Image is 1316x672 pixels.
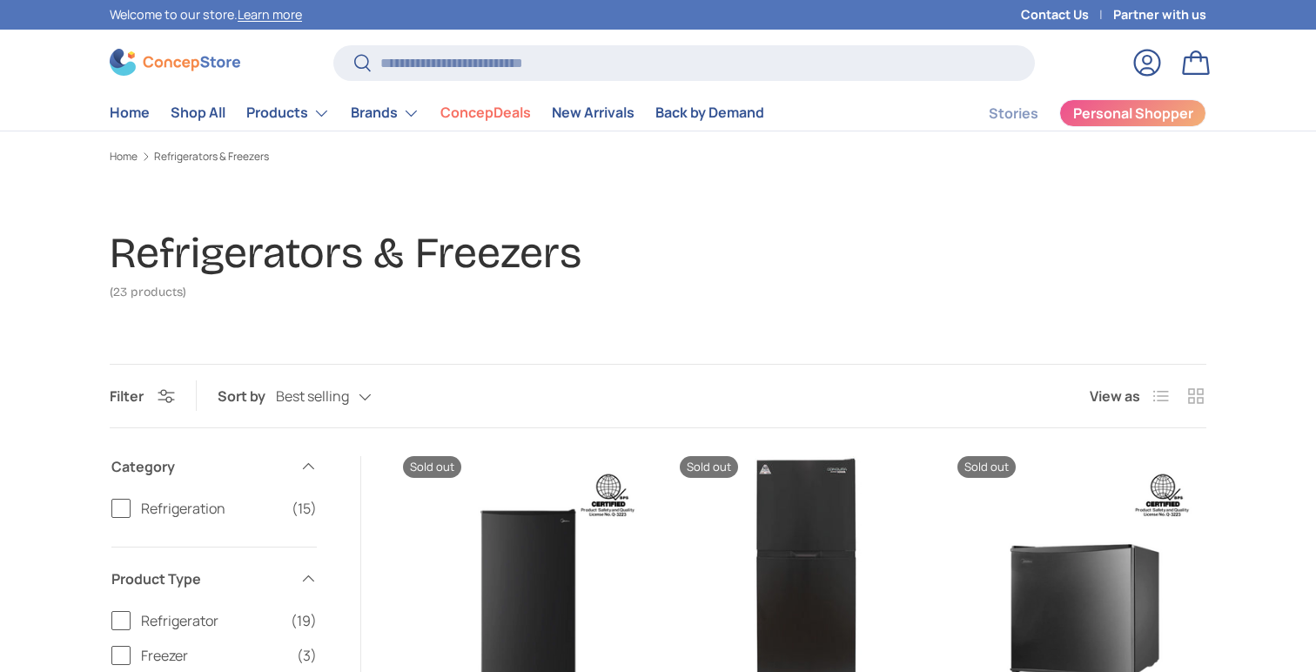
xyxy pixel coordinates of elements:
span: Freezer [141,645,286,666]
nav: Primary [110,96,764,131]
span: Personal Shopper [1073,106,1193,120]
a: Home [110,151,138,162]
span: (23 products) [110,285,186,299]
label: Sort by [218,386,276,407]
span: Refrigerator [141,610,280,631]
a: Personal Shopper [1059,99,1206,127]
a: New Arrivals [552,96,634,130]
summary: Product Type [111,548,317,610]
nav: Secondary [947,96,1206,131]
a: Home [110,96,150,130]
a: Back by Demand [655,96,764,130]
a: Shop All [171,96,225,130]
a: ConcepDeals [440,96,531,130]
span: Sold out [957,456,1016,478]
span: Category [111,456,289,477]
a: Partner with us [1113,5,1206,24]
summary: Brands [340,96,430,131]
span: Sold out [680,456,738,478]
img: ConcepStore [110,49,240,76]
a: Refrigerators & Freezers [154,151,269,162]
span: Filter [110,386,144,406]
a: Learn more [238,6,302,23]
a: Stories [989,97,1038,131]
button: Best selling [276,381,406,412]
span: (19) [291,610,317,631]
span: View as [1090,386,1140,407]
span: Refrigeration [141,498,281,519]
summary: Products [236,96,340,131]
a: Contact Us [1021,5,1113,24]
nav: Breadcrumbs [110,149,1206,165]
span: Product Type [111,568,289,589]
button: Filter [110,386,175,406]
span: Best selling [276,388,349,405]
p: Welcome to our store. [110,5,302,24]
span: (3) [297,645,317,666]
span: Sold out [403,456,461,478]
h1: Refrigerators & Freezers [110,227,581,279]
a: Brands [351,96,420,131]
span: (15) [292,498,317,519]
summary: Category [111,435,317,498]
a: Products [246,96,330,131]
